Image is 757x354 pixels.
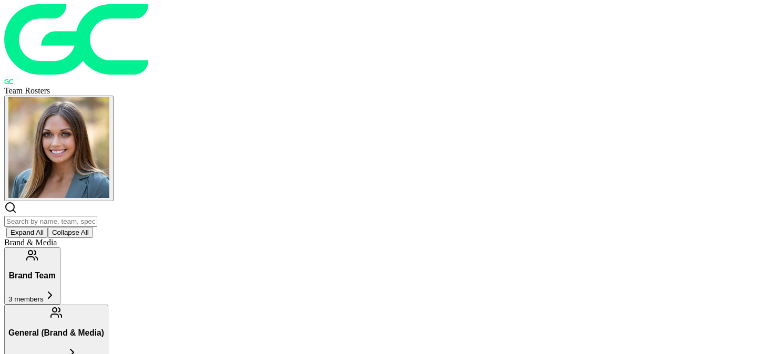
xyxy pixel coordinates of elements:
input: Search by name, team, specialty, or title... [4,216,97,227]
button: Expand All [6,227,48,238]
button: Collapse All [48,227,93,238]
h3: Brand Team [8,271,56,280]
span: Brand & Media [4,238,57,247]
span: Team Rosters [4,86,50,95]
h3: General (Brand & Media) [8,328,104,338]
span: 3 members [8,295,44,303]
button: Brand Team3 members [4,247,60,305]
